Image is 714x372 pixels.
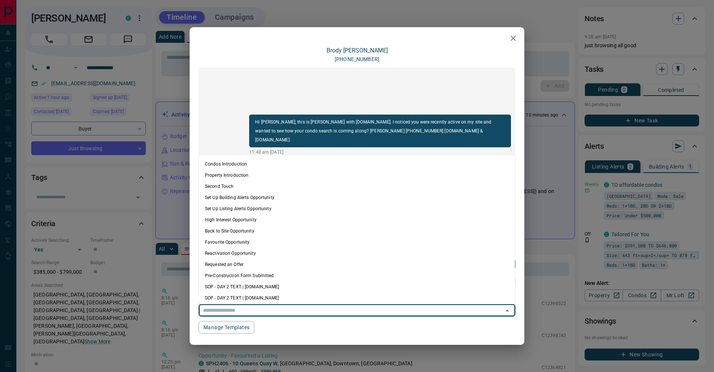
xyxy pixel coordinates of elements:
[199,281,515,292] li: SOP - DAY 2 TEXT | [DOMAIN_NAME]
[327,47,388,54] a: Brody [PERSON_NAME]
[199,292,515,304] li: SOP - DAY 2 TEXT | [DOMAIN_NAME]
[199,248,515,259] li: Reactivation Opportunity
[502,305,512,316] button: Close
[199,192,515,203] li: Set Up Building Alerts Opportunity
[199,225,515,237] li: Back to Site Opportunity
[199,259,515,270] li: Requested an Offer
[199,158,515,170] li: Condos Introduction
[199,214,515,225] li: High Interest Opportunity
[255,118,505,144] p: Hi [PERSON_NAME], this is [PERSON_NAME] with [DOMAIN_NAME]. I noticed you were recently active on...
[199,321,254,334] button: Manage Templates
[199,270,515,281] li: Pre-Construction Form Submitted
[199,203,515,214] li: Set Up Listing Alerts Opportunity
[199,304,515,315] li: Request to Sell
[199,170,515,181] li: Property Introduction
[249,149,511,155] p: 11:48 am [DATE]
[199,181,515,192] li: Second Touch
[199,237,515,248] li: Favourite Opportunity
[335,55,379,63] p: [PHONE_NUMBER]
